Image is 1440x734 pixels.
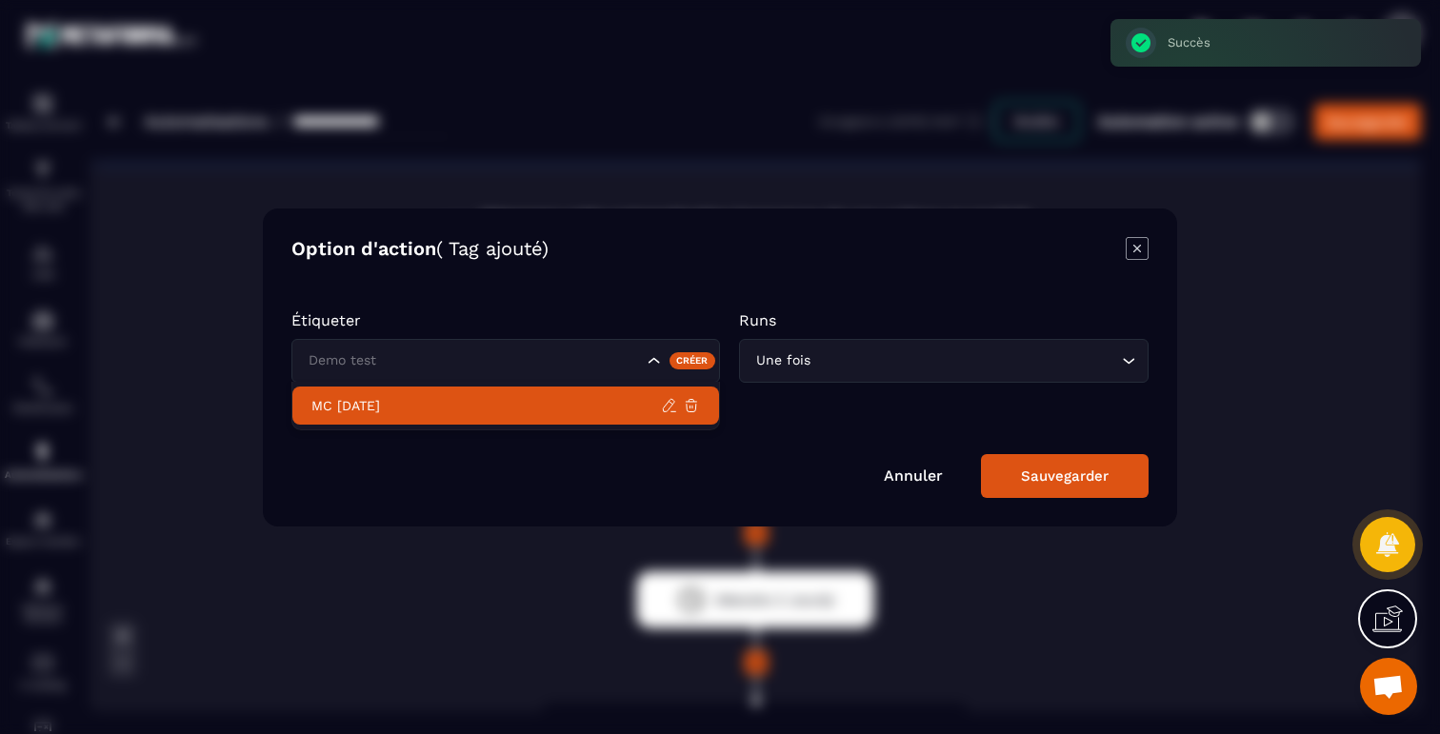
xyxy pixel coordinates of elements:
p: MC 22 SEPT 2025 [311,396,661,415]
div: Search for option [291,339,720,383]
div: Search for option [739,339,1149,383]
div: Ouvrir le chat [1360,658,1417,715]
div: Créer [670,351,716,368]
a: Annuler [884,466,943,485]
div: Sauvegarder [1021,467,1109,485]
p: Étiqueter [291,311,720,329]
input: Search for option [304,350,643,371]
p: Runs [739,311,1149,329]
h4: Option d'action [291,237,549,264]
button: Sauvegarder [981,454,1149,498]
input: Search for option [814,350,1117,371]
span: Une fois [751,350,814,371]
span: ( Tag ajouté) [436,237,549,260]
